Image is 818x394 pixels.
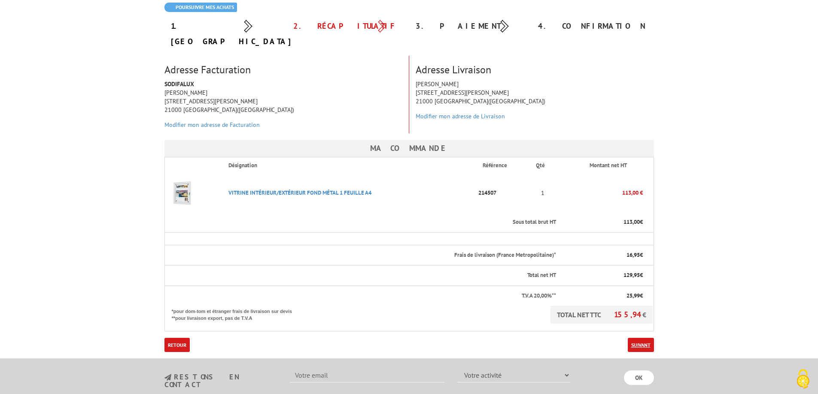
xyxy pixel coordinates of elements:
[626,251,640,259] span: 16,95
[164,374,171,381] img: newsletter.jpg
[623,271,640,279] span: 129,95
[165,176,199,210] img: VITRINE INTéRIEUR/EXTéRIEUR FOND MéTAL 1 FEUILLE A4
[164,140,654,157] h3: Ma commande
[409,80,660,125] div: [PERSON_NAME] [STREET_ADDRESS][PERSON_NAME] 21000 [GEOGRAPHIC_DATA]([GEOGRAPHIC_DATA])
[564,292,643,300] p: €
[416,112,505,120] a: Modifier mon adresse de Livraison
[409,18,532,34] div: 3. Paiement
[614,310,642,319] span: 155,94
[164,3,237,12] a: Poursuivre mes achats
[164,121,260,129] a: Modifier mon adresse de Facturation
[792,368,814,390] img: Cookies (fenêtre modale)
[287,18,409,34] div: 2. Récapitulatif
[550,306,653,324] p: TOTAL NET TTC €
[564,271,643,280] p: €
[290,368,444,382] input: Votre email
[529,174,556,212] td: 1
[564,218,643,226] p: €
[623,218,640,226] span: 113,00
[564,162,653,170] p: Montant net HT
[164,373,277,388] h3: restons en contact
[222,157,476,174] th: Désignation
[171,21,293,46] a: 1. [GEOGRAPHIC_DATA]
[628,338,654,352] a: Suivant
[416,64,654,75] h3: Adresse Livraison
[172,292,556,300] p: T.V.A 20,00%**
[164,80,194,88] strong: SODIFALUX
[164,338,190,352] a: Retour
[172,306,301,322] p: *pour dom-tom et étranger frais de livraison sur devis **pour livraison export, pas de T.V.A
[476,157,529,174] th: Référence
[564,251,643,259] p: €
[626,292,640,299] span: 25,99
[164,265,557,286] th: Total net HT
[164,245,557,265] th: Frais de livraison (France Metropolitaine)*
[228,189,371,196] a: VITRINE INTéRIEUR/EXTéRIEUR FOND MéTAL 1 FEUILLE A4
[476,185,529,200] p: 214507
[788,365,818,394] button: Cookies (fenêtre modale)
[164,64,402,75] h3: Adresse Facturation
[624,370,654,385] input: OK
[532,18,654,34] div: 4. Confirmation
[158,80,409,133] div: [PERSON_NAME] [STREET_ADDRESS][PERSON_NAME] 21000 [GEOGRAPHIC_DATA]([GEOGRAPHIC_DATA])
[164,212,557,232] th: Sous total brut HT
[557,185,643,200] p: 113,00 €
[529,157,556,174] th: Qté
